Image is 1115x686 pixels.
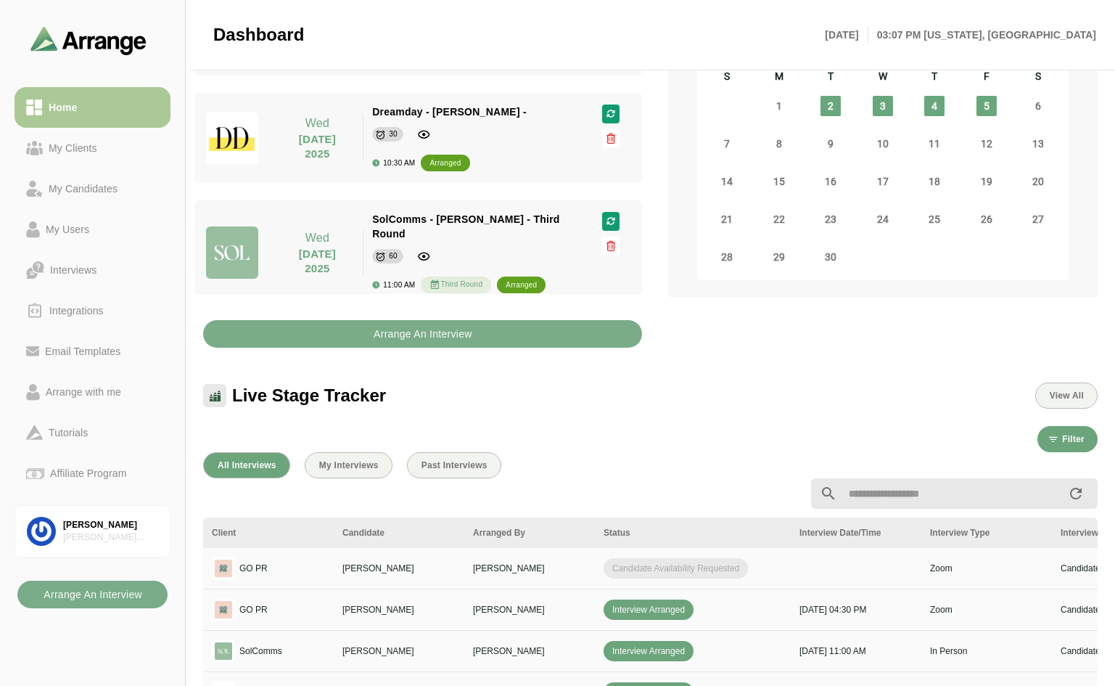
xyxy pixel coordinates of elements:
div: 30 [389,127,398,142]
span: Friday, September 19, 2025 [976,171,997,192]
b: Arrange An Interview [373,320,472,348]
span: Monday, September 22, 2025 [769,209,789,229]
p: [DATE] 2025 [281,132,354,161]
div: F [960,68,1013,87]
span: Filter [1061,434,1085,444]
div: Third Round [421,277,491,293]
span: SolComms - [PERSON_NAME] - Third Round [372,213,559,240]
div: 60 [389,249,398,264]
div: Client [212,526,325,539]
a: Home [15,87,170,128]
div: Interview Type [930,526,1043,539]
span: Wednesday, September 3, 2025 [873,96,893,116]
div: Arranged By [473,526,586,539]
div: Home [43,99,83,116]
p: [DATE] 2025 [281,247,354,276]
p: 03:07 PM [US_STATE], [GEOGRAPHIC_DATA] [868,26,1096,44]
a: My Candidates [15,168,170,209]
span: Sunday, September 7, 2025 [717,134,737,154]
div: Integrations [44,302,110,319]
a: Interviews [15,250,170,290]
span: Tuesday, September 23, 2025 [820,209,841,229]
img: arrangeai-name-small-logo.4d2b8aee.svg [30,26,147,54]
span: Saturday, September 27, 2025 [1028,209,1048,229]
p: Wed [281,115,354,132]
span: Thursday, September 25, 2025 [924,209,945,229]
span: Past Interviews [421,460,487,470]
a: Integrations [15,290,170,331]
p: In Person [930,645,1043,658]
a: [PERSON_NAME][PERSON_NAME] Associates [15,505,170,558]
div: My Candidates [43,180,123,197]
div: Email Templates [39,343,126,360]
p: SolComms [239,645,282,658]
div: [PERSON_NAME] [63,519,158,531]
div: My Clients [43,139,103,157]
button: Filter [1037,426,1098,452]
span: Friday, September 26, 2025 [976,209,997,229]
div: Tutorials [43,424,94,441]
span: Saturday, September 20, 2025 [1028,171,1048,192]
p: [PERSON_NAME] [342,603,456,616]
span: My Interviews [318,460,379,470]
div: Candidate [342,526,456,539]
div: Status [604,526,782,539]
span: Monday, September 8, 2025 [769,134,789,154]
span: Sunday, September 28, 2025 [717,247,737,267]
p: GO PR [239,603,268,616]
span: Dreamday - [PERSON_NAME] - [372,106,527,118]
span: Wednesday, September 10, 2025 [873,134,893,154]
a: My Clients [15,128,170,168]
div: Affiliate Program [44,465,132,482]
span: Saturday, September 6, 2025 [1028,96,1048,116]
button: Past Interviews [407,452,501,478]
i: appended action [1067,485,1085,502]
span: Thursday, September 11, 2025 [924,134,945,154]
p: Zoom [930,562,1043,575]
p: [PERSON_NAME] [473,645,586,658]
div: arranged [506,278,537,293]
a: Arrange with me [15,372,170,412]
span: Tuesday, September 30, 2025 [820,247,841,267]
button: All Interviews [203,452,290,478]
p: [PERSON_NAME] [473,562,586,575]
div: S [701,68,754,87]
span: Wednesday, September 17, 2025 [873,171,893,192]
div: S [1013,68,1065,87]
div: Arrange with me [40,383,127,401]
div: Interviews [44,261,102,279]
img: logo [212,640,235,663]
p: Zoom [930,603,1043,616]
b: Arrange An Interview [43,581,142,608]
span: Live Stage Tracker [232,385,386,407]
span: Wednesday, September 24, 2025 [873,209,893,229]
span: Friday, September 5, 2025 [976,96,997,116]
span: Thursday, September 18, 2025 [924,171,945,192]
p: Wed [281,229,354,247]
span: Interview Arranged [604,641,694,661]
p: [DATE] 11:00 AM [799,645,913,658]
span: Friday, September 12, 2025 [976,134,997,154]
div: 10:30 AM [372,159,415,167]
span: Tuesday, September 16, 2025 [820,171,841,192]
button: Arrange An Interview [203,320,642,348]
span: Saturday, September 13, 2025 [1028,134,1048,154]
div: [PERSON_NAME] Associates [63,531,158,544]
div: M [753,68,805,87]
span: Dashboard [213,24,304,46]
span: Monday, September 1, 2025 [769,96,789,116]
span: Interview Arranged [604,600,694,620]
div: Interview Date/Time [799,526,913,539]
span: View All [1049,391,1084,401]
div: My Users [40,221,95,238]
button: Arrange An Interview [17,581,168,608]
span: Tuesday, September 9, 2025 [820,134,841,154]
p: [PERSON_NAME] [342,645,456,658]
p: [PERSON_NAME] [473,603,586,616]
a: Email Templates [15,331,170,372]
img: logo [212,598,235,621]
p: [DATE] [825,26,868,44]
span: Monday, September 15, 2025 [769,171,789,192]
img: logo [212,557,235,580]
p: GO PR [239,562,268,575]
